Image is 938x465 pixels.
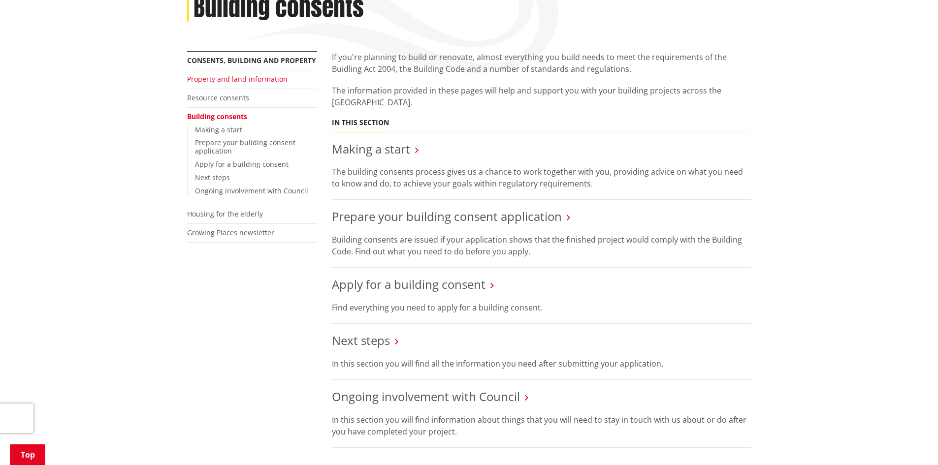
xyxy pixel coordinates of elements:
a: Growing Places newsletter [187,228,274,237]
p: In this section you will find all the information you need after submitting your application. [332,358,751,370]
a: Next steps [332,332,390,348]
p: Building consents are issued if your application shows that the finished project would comply wit... [332,234,751,257]
a: Making a start [195,125,242,134]
a: Apply for a building consent [332,276,485,292]
a: Building consents [187,112,247,121]
a: Apply for a building consent [195,159,289,169]
a: Consents, building and property [187,56,316,65]
p: The building consents process gives us a chance to work together with you, providing advice on wh... [332,166,751,189]
h5: In this section [332,119,389,127]
a: Housing for the elderly [187,209,263,218]
a: Top [10,444,45,465]
a: Ongoing involvement with Council [332,388,520,404]
a: Property and land information [187,74,288,84]
a: Next steps [195,173,230,182]
a: Resource consents [187,93,249,102]
a: Ongoing involvement with Council [195,186,308,195]
p: If you're planning to build or renovate, almost everything you build needs to meet the requiremen... [332,51,751,75]
p: In this section you will find information about things that you will need to stay in touch with u... [332,414,751,437]
a: Prepare your building consent application [332,208,562,224]
a: Making a start [332,141,410,157]
iframe: Messenger Launcher [893,424,928,459]
p: Find everything you need to apply for a building consent. [332,302,751,313]
p: The information provided in these pages will help and support you with your building projects acr... [332,85,751,108]
a: Prepare your building consent application [195,138,295,155]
